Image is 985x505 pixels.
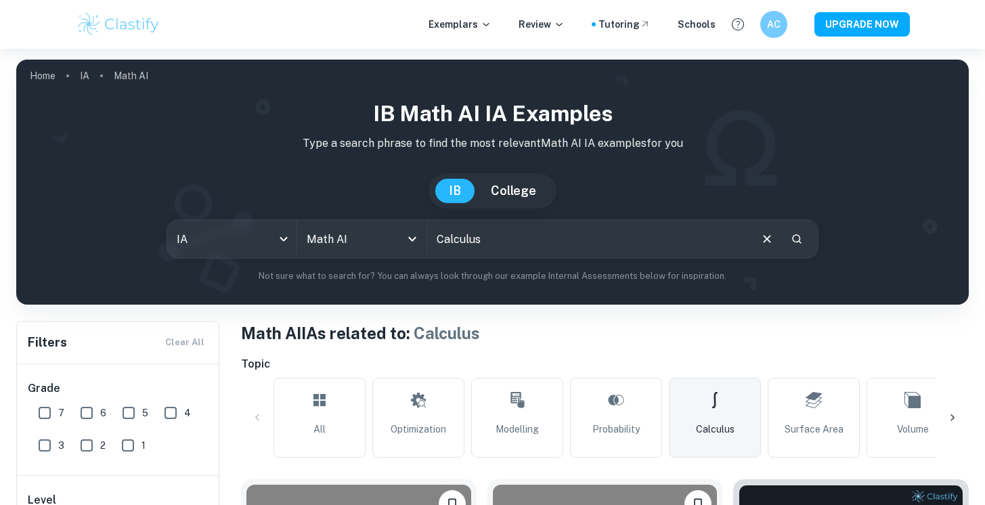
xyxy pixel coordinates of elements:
span: Modelling [496,422,539,437]
span: Calculus [414,324,480,343]
img: Clastify logo [76,11,162,38]
a: Schools [678,17,716,32]
span: 7 [58,405,64,420]
span: Optimization [391,422,446,437]
h1: IB Math AI IA examples [27,97,958,130]
span: Volume [897,422,929,437]
button: Help and Feedback [726,13,749,36]
button: Open [403,229,422,248]
span: 5 [142,405,148,420]
span: 2 [100,438,106,453]
span: 4 [184,405,191,420]
button: UPGRADE NOW [814,12,910,37]
p: Math AI [114,68,148,83]
button: Search [785,227,808,250]
h6: Filters [28,333,67,352]
button: IB [435,179,475,203]
span: 1 [141,438,146,453]
h1: Math AI IAs related to: [241,321,969,345]
span: All [313,422,326,437]
button: AC [760,11,787,38]
a: Tutoring [598,17,651,32]
h6: AC [766,17,781,32]
span: 3 [58,438,64,453]
a: IA [80,66,89,85]
h6: Topic [241,356,969,372]
p: Exemplars [429,17,491,32]
p: Not sure what to search for? You can always look through our example Internal Assessments below f... [27,269,958,283]
div: IA [167,220,297,258]
h6: Grade [28,380,209,397]
p: Review [519,17,565,32]
img: profile cover [16,60,969,305]
button: College [477,179,550,203]
span: Calculus [696,422,735,437]
input: E.g. voronoi diagrams, IBD candidates spread, music... [427,220,748,258]
p: Type a search phrase to find the most relevant Math AI IA examples for you [27,135,958,152]
button: Clear [754,226,780,252]
span: Probability [592,422,640,437]
a: Home [30,66,56,85]
span: 6 [100,405,106,420]
span: Surface Area [785,422,844,437]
